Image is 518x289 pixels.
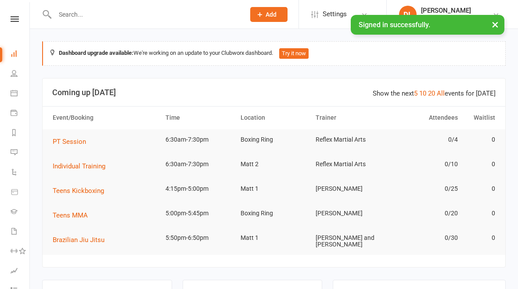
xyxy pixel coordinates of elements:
td: Matt 1 [237,178,312,199]
div: DL [399,6,417,23]
td: Boxing Ring [237,203,312,224]
td: 0 [462,203,500,224]
td: 0/10 [387,154,462,175]
td: 0 [462,154,500,175]
div: Reflex Martial Arts [421,14,471,22]
div: Show the next events for [DATE] [373,88,496,99]
td: 6:30am-7:30pm [162,129,237,150]
td: 0 [462,129,500,150]
button: × [487,15,503,34]
a: Reports [11,124,30,143]
button: Brazilian Jiu Jitsu [53,235,111,245]
button: PT Session [53,136,92,147]
span: Teens Kickboxing [53,187,104,195]
td: Matt 1 [237,228,312,248]
strong: Dashboard upgrade available: [59,50,133,56]
a: Dashboard [11,45,30,64]
td: [PERSON_NAME] [312,178,387,199]
td: [PERSON_NAME] [312,203,387,224]
input: Search... [52,8,239,21]
td: 5:50pm-6:50pm [162,228,237,248]
th: Waitlist [462,107,500,129]
td: [PERSON_NAME] and [PERSON_NAME] [312,228,387,255]
a: Product Sales [11,183,30,203]
td: 0/25 [387,178,462,199]
a: 20 [428,89,435,97]
td: 0/4 [387,129,462,150]
button: Add [250,7,288,22]
td: 0/30 [387,228,462,248]
th: Location [237,107,312,129]
td: Reflex Martial Arts [312,129,387,150]
td: 5:00pm-5:45pm [162,203,237,224]
td: Reflex Martial Arts [312,154,387,175]
td: 0 [462,178,500,199]
td: 0 [462,228,500,248]
button: Individual Training [53,161,112,171]
th: Trainer [312,107,387,129]
td: Matt 2 [237,154,312,175]
a: Assessments [11,262,30,282]
a: 5 [414,89,417,97]
button: Teens MMA [53,210,94,221]
span: Settings [323,4,347,24]
td: 6:30am-7:30pm [162,154,237,175]
span: PT Session [53,138,86,146]
span: Teens MMA [53,211,88,219]
span: Brazilian Jiu Jitsu [53,236,104,244]
a: Payments [11,104,30,124]
span: Individual Training [53,162,105,170]
span: Add [266,11,277,18]
td: 0/20 [387,203,462,224]
button: Teens Kickboxing [53,186,110,196]
a: Calendar [11,84,30,104]
th: Event/Booking [49,107,162,129]
h3: Coming up [DATE] [52,88,496,97]
a: 10 [419,89,426,97]
th: Time [162,107,237,129]
td: 4:15pm-5:00pm [162,178,237,199]
th: Attendees [387,107,462,129]
button: Try it now [279,48,309,59]
a: All [437,89,445,97]
div: We're working on an update to your Clubworx dashboard. [42,41,506,66]
div: [PERSON_NAME] [421,7,471,14]
td: Boxing Ring [237,129,312,150]
span: Signed in successfully. [359,21,430,29]
a: People [11,64,30,84]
